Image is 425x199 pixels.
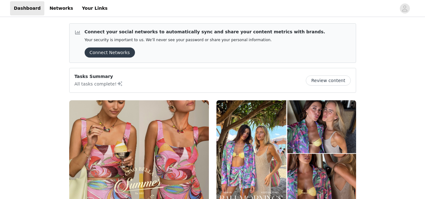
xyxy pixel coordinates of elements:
a: Networks [46,1,77,15]
p: Tasks Summary [75,73,123,80]
a: Dashboard [10,1,44,15]
p: Your security is important to us. We’ll never see your password or share your personal information. [85,38,325,42]
p: Connect your social networks to automatically sync and share your content metrics with brands. [85,29,325,35]
button: Review content [306,75,350,86]
a: Your Links [78,1,111,15]
p: All tasks complete! [75,80,123,87]
button: Connect Networks [85,47,135,58]
div: avatar [402,3,408,14]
